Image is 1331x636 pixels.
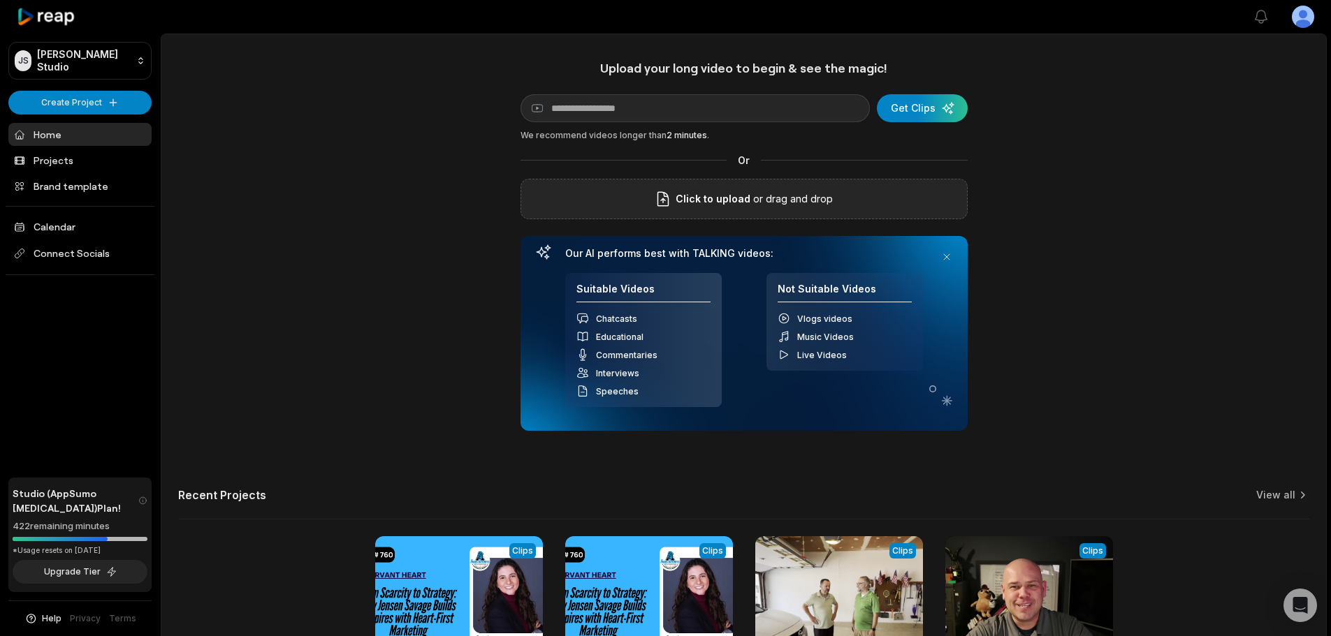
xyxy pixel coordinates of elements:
[596,332,643,342] span: Educational
[8,215,152,238] a: Calendar
[8,123,152,146] a: Home
[750,191,833,207] p: or drag and drop
[37,48,131,73] p: [PERSON_NAME] Studio
[521,129,968,142] div: We recommend videos longer than .
[676,191,750,207] span: Click to upload
[8,241,152,266] span: Connect Socials
[13,560,147,584] button: Upgrade Tier
[15,50,31,71] div: JS
[596,350,657,360] span: Commentaries
[727,153,761,168] span: Or
[1256,488,1295,502] a: View all
[13,545,147,556] div: *Usage resets on [DATE]
[13,519,147,533] div: 422 remaining minutes
[797,350,847,360] span: Live Videos
[8,149,152,172] a: Projects
[42,612,61,625] span: Help
[1283,589,1317,622] div: Open Intercom Messenger
[778,283,912,303] h4: Not Suitable Videos
[109,612,136,625] a: Terms
[877,94,968,122] button: Get Clips
[667,130,707,140] span: 2 minutes
[596,386,639,397] span: Speeches
[8,91,152,114] button: Create Project
[70,612,101,625] a: Privacy
[8,175,152,198] a: Brand template
[576,283,711,303] h4: Suitable Videos
[521,60,968,76] h1: Upload your long video to begin & see the magic!
[596,313,637,324] span: Chatcasts
[24,612,61,625] button: Help
[178,488,266,502] h2: Recent Projects
[797,313,852,324] span: Vlogs videos
[13,486,138,515] span: Studio (AppSumo [MEDICAL_DATA]) Plan!
[596,368,639,378] span: Interviews
[797,332,854,342] span: Music Videos
[565,247,923,260] h3: Our AI performs best with TALKING videos:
